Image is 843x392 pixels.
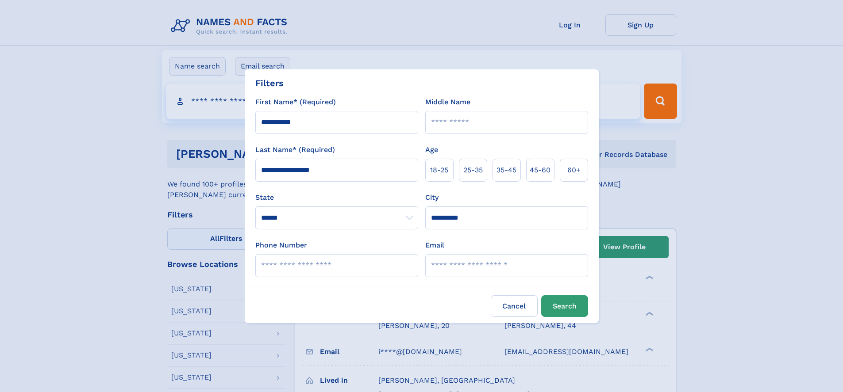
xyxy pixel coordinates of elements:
[430,165,448,175] span: 18‑25
[425,240,444,251] label: Email
[425,97,470,107] label: Middle Name
[530,165,550,175] span: 45‑60
[463,165,483,175] span: 25‑35
[425,145,438,155] label: Age
[255,240,307,251] label: Phone Number
[255,145,335,155] label: Last Name* (Required)
[255,97,336,107] label: First Name* (Required)
[425,192,439,203] label: City
[541,295,588,317] button: Search
[491,295,538,317] label: Cancel
[255,76,284,90] div: Filters
[255,192,418,203] label: State
[497,165,516,175] span: 35‑45
[567,165,581,175] span: 60+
